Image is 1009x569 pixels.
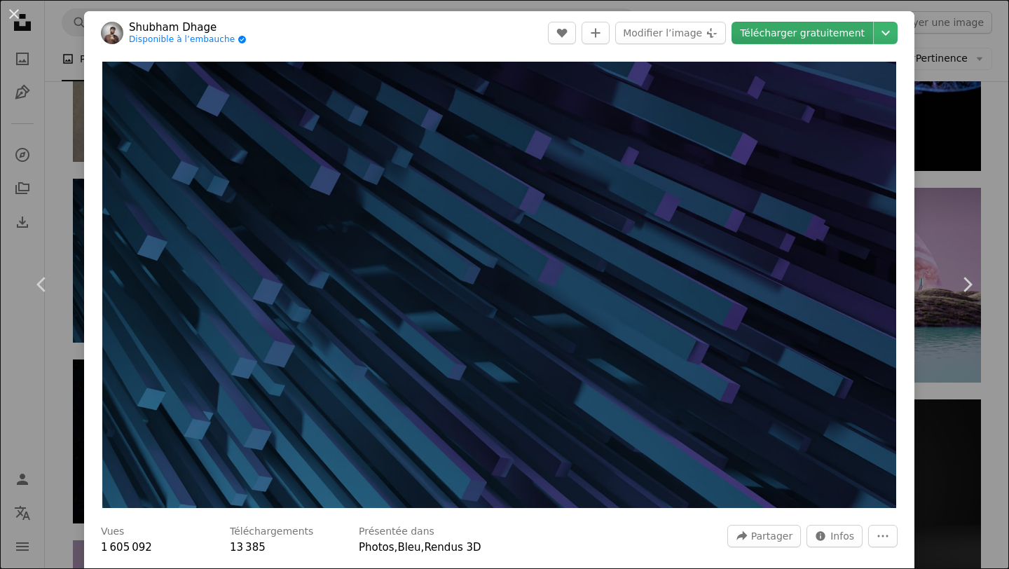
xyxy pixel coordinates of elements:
[101,541,152,554] span: 1 605 092
[421,541,425,554] span: ,
[129,20,247,34] a: Shubham Dhage
[359,541,394,554] a: Photos
[102,62,895,508] img: Un fond abstrait bleu et noir avec des lignes
[830,526,854,547] span: Infos
[806,525,863,547] button: Statistiques de cette image
[230,525,313,539] h3: Téléchargements
[727,525,801,547] button: Partager cette image
[925,217,1009,352] a: Suivant
[129,34,247,46] a: Disponible à l’embauche
[868,525,898,547] button: Plus d’actions
[101,22,123,44] img: Accéder au profil de Shubham Dhage
[751,526,792,547] span: Partager
[582,22,610,44] button: Ajouter à la collection
[359,525,434,539] h3: Présentée dans
[615,22,726,44] button: Modifier l’image
[874,22,898,44] button: Choisissez la taille de téléchargement
[732,22,873,44] a: Télécharger gratuitement
[101,525,124,539] h3: Vues
[424,541,481,554] a: Rendus 3D
[397,541,420,554] a: Bleu
[548,22,576,44] button: J’aime
[394,541,398,554] span: ,
[230,541,266,554] span: 13 385
[102,62,895,508] button: Zoom sur cette image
